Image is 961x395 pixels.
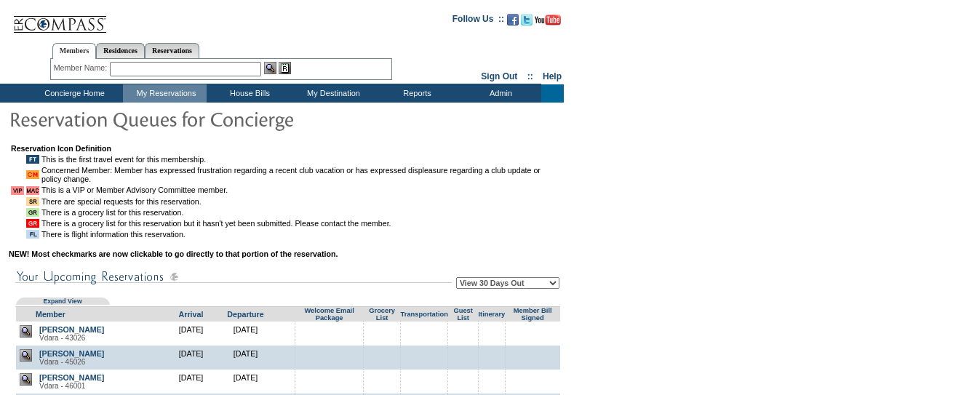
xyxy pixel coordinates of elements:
td: Concerned Member: Member has expressed frustration regarding a recent club vacation or has expres... [41,166,560,183]
a: Grocery List [369,307,395,322]
img: icon_FirstTravel.gif [26,155,39,164]
img: blank.gif [533,325,533,326]
a: Member [36,310,65,319]
td: There are special requests for this reservation. [41,197,560,206]
img: icon_IsCM.gif [26,170,39,179]
img: icon_HasFlightInfo.gif [26,230,39,239]
td: [DATE] [164,346,218,370]
span: Vdara - 43026 [39,334,85,342]
img: Compass Home [12,4,107,33]
img: icon_VipMAC.gif [26,186,39,195]
a: Transportation [401,311,448,318]
td: There is a grocery list for this reservation but it hasn't yet been submitted. Please contact the... [41,219,560,228]
a: Residences [96,43,145,58]
a: Become our fan on Facebook [507,18,519,27]
img: Reservations [279,62,291,74]
img: Become our fan on Facebook [507,14,519,25]
img: view [20,349,32,362]
span: Vdara - 46001 [39,382,85,390]
a: Members [52,43,97,59]
img: blank.gif [424,349,425,350]
a: Welcome Email Package [304,307,354,322]
a: Subscribe to our YouTube Channel [535,18,561,27]
img: View [264,62,276,74]
img: icon_IsVip.gif [11,186,24,195]
a: [PERSON_NAME] [39,325,104,334]
td: [DATE] [218,322,273,346]
a: Help [543,71,562,81]
img: blank.gif [329,325,330,326]
td: Concierge Home [23,84,123,103]
img: view [20,373,32,386]
a: Departure [227,310,263,319]
img: blank.gif [329,373,330,374]
a: [PERSON_NAME] [39,349,104,358]
td: Reports [374,84,458,103]
img: blank.gif [424,325,425,326]
img: Subscribe to our YouTube Channel [535,15,561,25]
td: My Reservations [123,84,207,103]
img: pgTtlBigConResQ.gif [9,104,300,133]
img: icon_HasSpecialRequests.gif [26,197,39,206]
img: subTtlConUpcomingReservatio.gif [15,268,452,286]
img: blank.gif [382,373,383,374]
a: Arrival [179,310,204,319]
b: Reservation Icon Definition [11,144,111,153]
td: My Destination [290,84,374,103]
td: Follow Us :: [452,12,504,30]
b: NEW! Most checkmarks are now clickable to go directly to that portion of the reservation. [9,250,338,258]
img: blank.gif [491,373,492,374]
img: icon_HasGroceryListNotSubmitted.gif [26,219,39,228]
a: Reservations [145,43,199,58]
td: There is flight information this reservation. [41,230,560,239]
a: [PERSON_NAME] [39,373,104,382]
span: :: [527,71,533,81]
div: Member Name: [54,62,110,74]
img: blank.gif [382,325,383,326]
img: view [20,325,32,338]
img: blank.gif [491,325,492,326]
a: Itinerary [478,311,505,318]
a: Guest List [453,307,472,322]
td: [DATE] [218,346,273,370]
a: Member Bill Signed [514,307,552,322]
td: This is a VIP or Member Advisory Committee member. [41,185,560,195]
a: Follow us on Twitter [521,18,533,27]
td: Admin [458,84,541,103]
td: [DATE] [218,370,273,394]
img: blank.gif [329,349,330,350]
img: blank.gif [533,373,533,374]
img: blank.gif [382,349,383,350]
td: [DATE] [164,322,218,346]
a: Expand View [43,298,81,305]
img: blank.gif [533,349,533,350]
img: Follow us on Twitter [521,14,533,25]
img: blank.gif [491,349,492,350]
img: icon_HasGroceryList.gif [26,208,39,217]
span: Vdara - 45026 [39,358,85,366]
td: [DATE] [164,370,218,394]
td: House Bills [207,84,290,103]
a: Sign Out [481,71,517,81]
img: blank.gif [424,373,425,374]
td: There is a grocery list for this reservation. [41,208,560,217]
td: This is the first travel event for this membership. [41,155,560,164]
